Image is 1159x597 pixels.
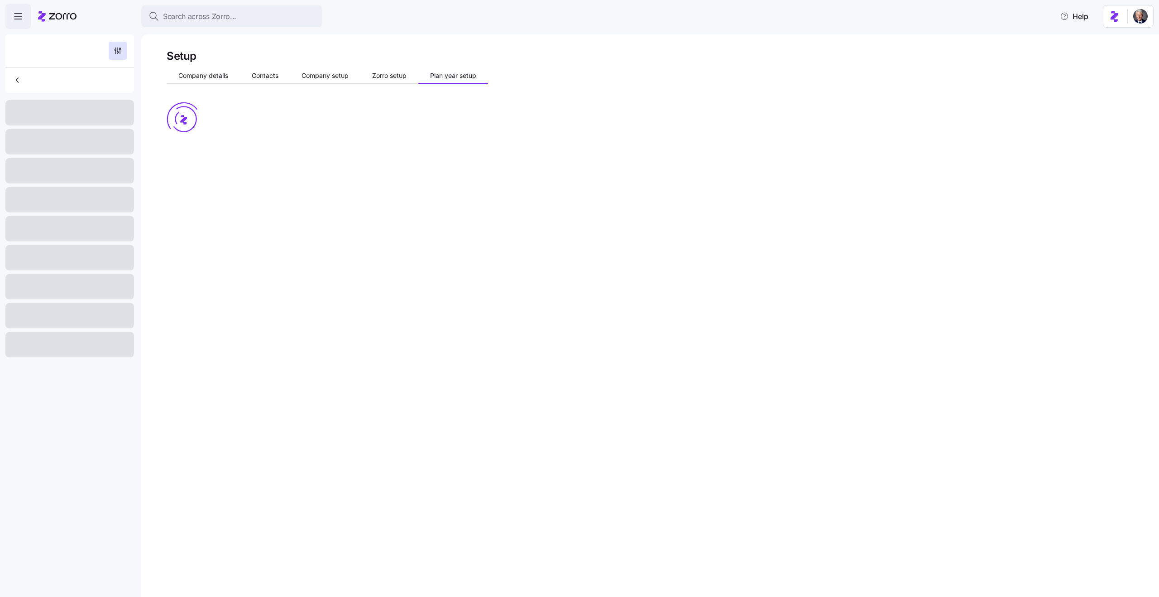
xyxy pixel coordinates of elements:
button: Help [1053,7,1096,25]
h1: Setup [167,49,196,63]
button: Search across Zorro... [141,5,322,27]
span: Search across Zorro... [163,11,236,22]
span: Company details [178,72,228,79]
span: Help [1060,11,1088,22]
img: 1dcb4e5d-e04d-4770-96a8-8d8f6ece5bdc-1719926415027.jpeg [1133,9,1148,24]
span: Zorro setup [372,72,407,79]
span: Contacts [252,72,278,79]
span: Company setup [302,72,349,79]
span: Plan year setup [430,72,476,79]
